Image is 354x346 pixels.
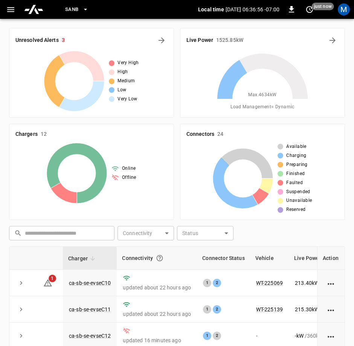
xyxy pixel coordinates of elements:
span: just now [312,3,334,10]
p: updated about 22 hours ago [123,310,191,318]
span: High [117,68,128,76]
h6: Unresolved Alerts [15,36,59,45]
div: 2 [213,305,221,314]
span: Faulted [286,179,303,187]
div: / 360 kW [295,332,339,340]
h6: Live Power [186,36,213,45]
span: Medium [117,77,135,85]
span: Very High [117,59,139,67]
span: Max. 4634 kW [248,91,276,99]
h6: Chargers [15,130,38,138]
h6: 12 [41,130,47,138]
div: 1 [203,332,211,340]
a: ca-sb-se-evseC11 [69,306,111,312]
p: 213.40 kW [295,279,319,287]
span: Reserved [286,206,305,214]
span: Very Low [117,95,137,103]
p: [DATE] 06:36:56 -07:00 [226,6,279,13]
h6: 3 [62,36,65,45]
a: WT-225069 [256,280,283,286]
div: profile-icon [338,3,350,15]
button: All Alerts [156,34,168,46]
p: 215.30 kW [295,306,319,313]
span: Available [286,143,307,151]
div: 1 [203,279,211,287]
span: Low [117,86,126,94]
span: Charging [286,152,306,160]
p: updated about 22 hours ago [123,284,191,291]
div: Connectivity [122,251,192,265]
div: / 360 kW [295,279,339,287]
div: 1 [203,305,211,314]
th: Live Power [289,247,345,270]
div: action cell options [327,332,336,340]
span: Charger [68,254,98,263]
p: Local time [198,6,224,13]
p: updated 16 minutes ago [123,337,191,344]
button: Connection between the charger and our software. [153,251,166,265]
p: - kW [295,332,304,340]
div: 2 [213,279,221,287]
span: 1 [49,275,56,282]
a: 1 [43,279,52,285]
span: SanB [65,5,79,14]
button: SanB [62,2,92,17]
span: Suspended [286,188,310,196]
span: Online [122,165,136,172]
div: action cell options [327,306,336,313]
h6: Connectors [186,130,214,138]
span: Preparing [286,161,308,169]
img: ampcontrol.io logo [24,2,44,17]
th: Connector Status [197,247,250,270]
div: action cell options [327,279,336,287]
a: WT-225139 [256,306,283,312]
a: ca-sb-se-evseC12 [69,333,111,339]
span: Finished [286,170,305,178]
h6: 1525.85 kW [216,36,243,45]
div: / 360 kW [295,306,339,313]
button: set refresh interval [304,3,316,15]
button: expand row [15,304,27,315]
button: expand row [15,330,27,341]
button: expand row [15,277,27,289]
th: Action [317,247,345,270]
span: Unavailable [286,197,312,205]
th: Vehicle [250,247,289,270]
button: Energy Overview [327,34,339,46]
div: 2 [213,332,221,340]
span: Load Management = Dynamic [230,103,294,111]
a: ca-sb-se-evseC10 [69,280,111,286]
span: Offline [122,174,136,181]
